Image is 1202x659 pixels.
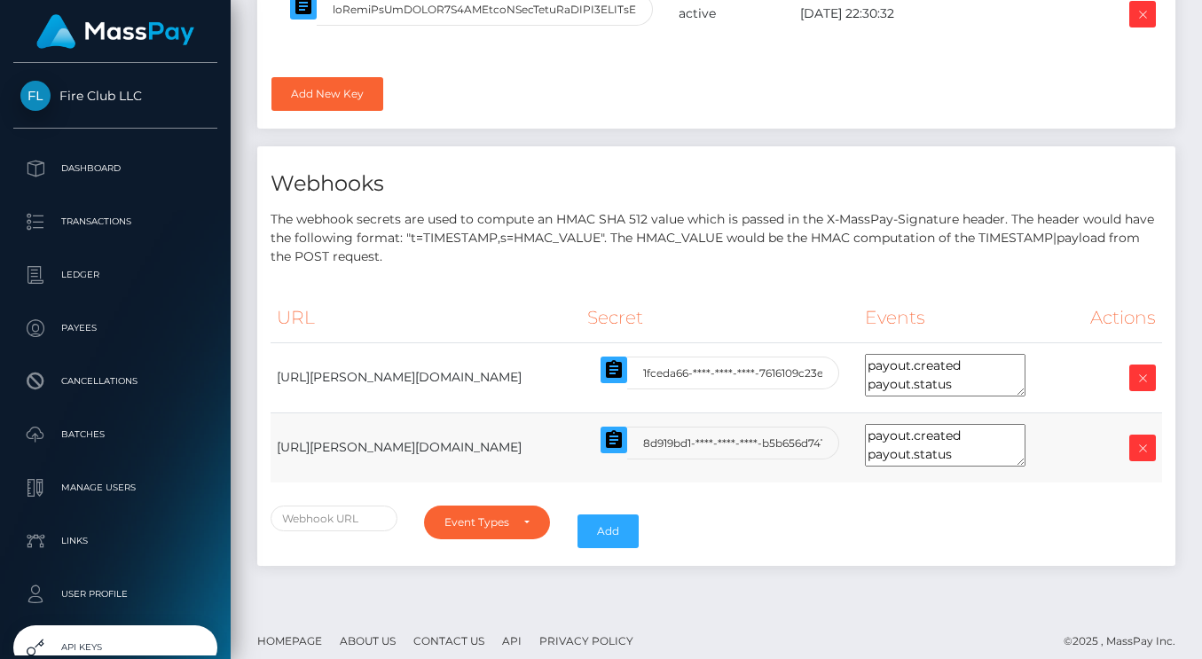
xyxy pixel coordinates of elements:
div: Event Types [444,515,510,530]
a: Manage Users [13,466,217,510]
a: Privacy Policy [532,627,640,655]
p: Dashboard [20,155,210,182]
a: Dashboard [13,146,217,191]
img: Fire Club LLC [20,81,51,111]
a: Add New Key [271,77,383,111]
p: Manage Users [20,475,210,501]
th: URL [271,294,581,342]
a: Homepage [250,627,329,655]
th: Secret [581,294,859,342]
p: Payees [20,315,210,341]
span: Fire Club LLC [13,88,217,104]
td: [URL][PERSON_NAME][DOMAIN_NAME] [271,342,581,412]
p: Transactions [20,208,210,235]
p: Links [20,528,210,554]
a: Contact Us [406,627,491,655]
a: Ledger [13,253,217,297]
a: Payees [13,306,217,350]
a: Batches [13,412,217,457]
p: Ledger [20,262,210,288]
th: Events [859,294,1068,342]
textarea: payout.created payout.status [865,424,1025,467]
p: The webhook secrets are used to compute an HMAC SHA 512 value which is passed in the X-MassPay-Si... [271,210,1162,266]
button: Event Types [424,506,551,539]
th: Actions [1068,294,1162,342]
p: Cancellations [20,368,210,395]
textarea: payout.created payout.status [865,354,1025,396]
a: User Profile [13,572,217,616]
h4: Webhooks [271,169,1162,200]
td: [URL][PERSON_NAME][DOMAIN_NAME] [271,412,581,482]
p: User Profile [20,581,210,608]
a: Cancellations [13,359,217,404]
a: Links [13,519,217,563]
p: Batches [20,421,210,448]
img: MassPay Logo [36,14,194,49]
a: Transactions [13,200,217,244]
a: About Us [333,627,403,655]
div: © 2025 , MassPay Inc. [1064,632,1189,651]
input: Webhook URL [271,506,397,531]
a: API [495,627,529,655]
button: Add [577,514,639,548]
